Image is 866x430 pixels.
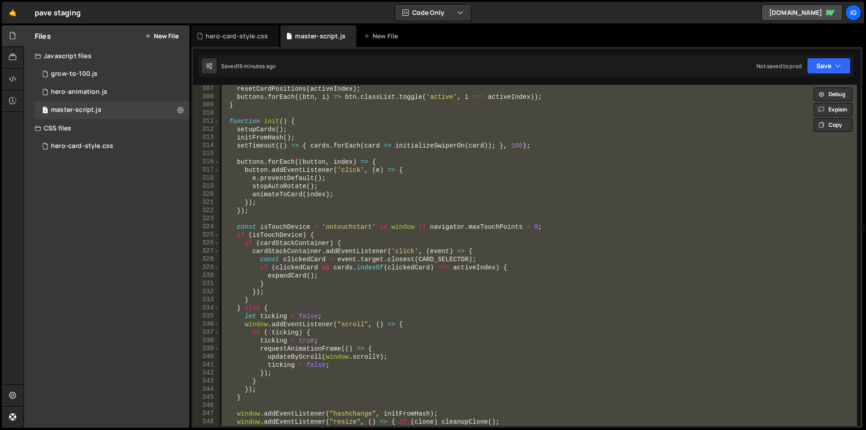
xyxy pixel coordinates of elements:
div: 323 [193,215,220,223]
div: 328 [193,255,220,264]
div: 16760/45783.js [35,65,189,83]
div: 312 [193,125,220,134]
div: master-script.js [295,32,345,41]
div: 333 [193,296,220,304]
div: 16760/45786.js [35,101,189,119]
div: 321 [193,199,220,207]
div: 330 [193,272,220,280]
button: Debug [814,88,852,101]
div: 332 [193,288,220,296]
div: 348 [193,418,220,426]
span: 1 [42,107,48,115]
div: 336 [193,320,220,328]
div: 16 minutes ago [237,62,276,70]
div: CSS files [24,119,189,137]
div: 314 [193,142,220,150]
div: 16760/45784.css [35,137,189,155]
h2: Files [35,31,51,41]
div: 335 [193,312,220,320]
div: 343 [193,377,220,385]
div: 318 [193,174,220,182]
div: Not saved to prod [756,62,802,70]
button: Save [807,58,851,74]
div: 317 [193,166,220,174]
div: 346 [193,402,220,410]
div: 325 [193,231,220,239]
div: 341 [193,361,220,369]
a: 🤙 [2,2,24,23]
div: Saved [221,62,276,70]
div: hero-card-style.css [206,32,268,41]
a: [DOMAIN_NAME] [761,5,843,21]
div: 344 [193,385,220,393]
div: New File [364,32,401,41]
div: 319 [193,182,220,190]
div: 320 [193,190,220,199]
div: master-script.js [51,106,101,114]
div: 326 [193,239,220,247]
div: 324 [193,223,220,231]
div: 307 [193,85,220,93]
div: 339 [193,345,220,353]
button: Code Only [395,5,471,21]
div: hero-card-style.css [51,142,113,150]
div: hero-animation.js [51,88,107,96]
button: New File [145,32,179,40]
button: Copy [814,118,852,132]
div: 309 [193,101,220,109]
div: 338 [193,337,220,345]
div: 347 [193,410,220,418]
div: 322 [193,207,220,215]
div: 340 [193,353,220,361]
button: Explain [814,103,852,116]
div: 316 [193,158,220,166]
div: 310 [193,109,220,117]
div: 311 [193,117,220,125]
div: grow-to-100.js [51,70,97,78]
div: 308 [193,93,220,101]
div: pave staging [35,7,81,18]
div: Javascript files [24,47,189,65]
div: 329 [193,264,220,272]
div: 313 [193,134,220,142]
a: ig [845,5,861,21]
div: 337 [193,328,220,337]
div: 334 [193,304,220,312]
div: 16760/45785.js [35,83,189,101]
div: 345 [193,393,220,402]
div: 315 [193,150,220,158]
div: 342 [193,369,220,377]
div: 327 [193,247,220,255]
div: 331 [193,280,220,288]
